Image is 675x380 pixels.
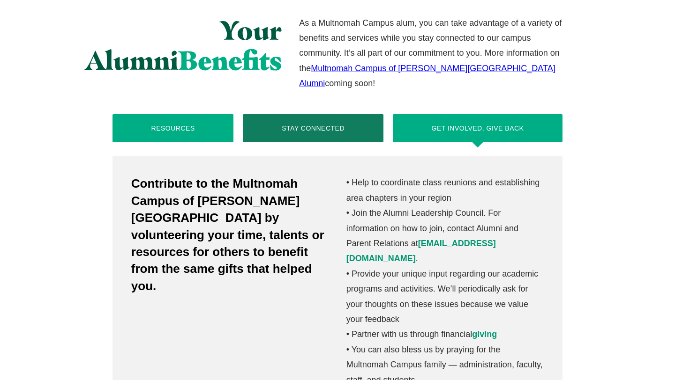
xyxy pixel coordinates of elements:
[66,15,282,76] h2: Your Alumni
[472,329,497,339] a: giving
[393,114,562,142] button: Get Involved, Give Back
[299,64,555,88] a: Multnomah Campus of [PERSON_NAME][GEOGRAPHIC_DATA] Alumni
[299,15,562,91] p: As a Multnomah Campus alum, you can take advantage of a variety of benefits and services while yo...
[131,175,329,294] h4: Contribute to the Multnomah Campus of [PERSON_NAME][GEOGRAPHIC_DATA] by volunteering your time, t...
[346,239,496,263] a: [EMAIL_ADDRESS][DOMAIN_NAME]
[112,114,234,142] button: Resources
[179,44,282,76] span: Benefits
[243,114,383,142] button: Stay Connected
